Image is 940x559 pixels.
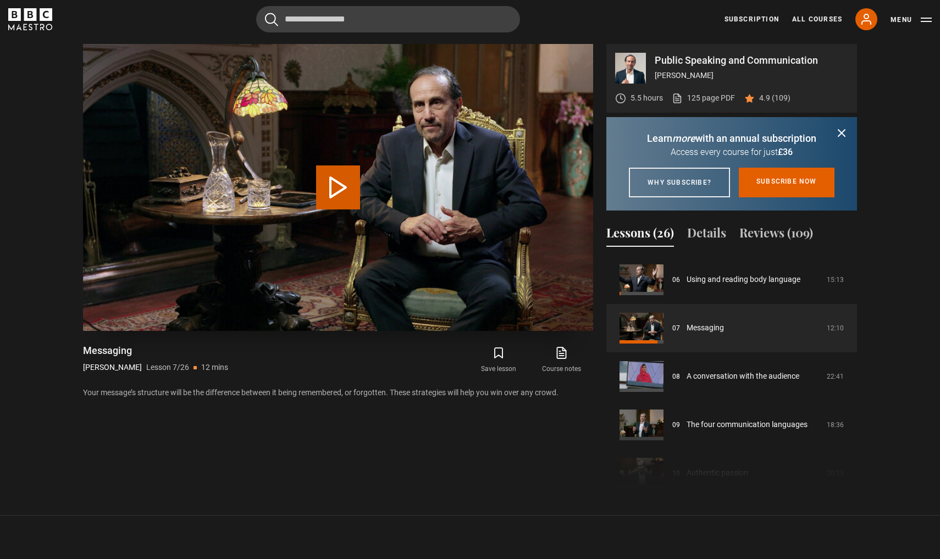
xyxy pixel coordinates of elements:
button: Details [687,224,726,247]
a: All Courses [792,14,842,24]
p: Lesson 7/26 [146,362,189,373]
p: 12 mins [201,362,228,373]
a: Course notes [530,344,593,376]
p: Public Speaking and Communication [655,56,848,65]
a: Why subscribe? [629,168,730,197]
video-js: Video Player [83,44,593,331]
button: Save lesson [467,344,530,376]
i: more [672,132,695,144]
p: 4.9 (109) [759,92,790,104]
button: Toggle navigation [891,14,932,25]
span: £36 [778,147,793,157]
a: Using and reading body language [687,274,800,285]
button: Play Lesson Messaging [316,165,360,209]
a: 125 page PDF [672,92,735,104]
p: Your message’s structure will be the difference between it being remembered, or forgotten. These ... [83,387,593,399]
p: [PERSON_NAME] [83,362,142,373]
a: Subscribe now [739,168,834,197]
h1: Messaging [83,344,228,357]
button: Lessons (26) [606,224,674,247]
a: The four communication languages [687,419,808,430]
input: Search [256,6,520,32]
svg: BBC Maestro [8,8,52,30]
a: A conversation with the audience [687,370,799,382]
p: Access every course for just [620,146,844,159]
button: Reviews (109) [739,224,813,247]
button: Submit the search query [265,13,278,26]
a: Messaging [687,322,724,334]
p: [PERSON_NAME] [655,70,848,81]
a: Subscription [725,14,779,24]
p: Learn with an annual subscription [620,131,844,146]
p: 5.5 hours [631,92,663,104]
